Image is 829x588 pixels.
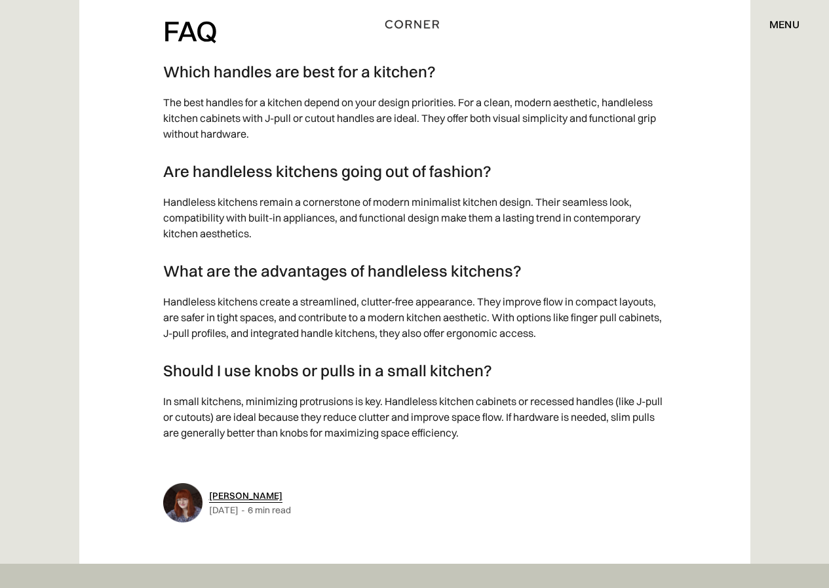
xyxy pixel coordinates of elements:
a: home [370,16,459,33]
p: The best handles for a kitchen depend on your design priorities. For a clean, modern aesthetic, h... [163,88,666,148]
h3: Should I use knobs or pulls in a small kitchen? [163,361,666,380]
a: [PERSON_NAME] [209,490,282,501]
p: Handleless kitchens create a streamlined, clutter-free appearance. They improve flow in compact l... [163,287,666,347]
div: - [241,504,245,517]
h3: Which handles are best for a kitchen? [163,62,666,81]
div: 6 min read [248,504,291,517]
p: Handleless kitchens remain a cornerstone of modern minimalist kitchen design. Their seamless look... [163,187,666,248]
div: menu [769,19,800,29]
div: [DATE] [209,504,239,517]
div: menu [756,13,800,35]
p: In small kitchens, minimizing protrusions is key. Handleless kitchen cabinets or recessed handles... [163,387,666,447]
h3: Are handleless kitchens going out of fashion? [163,161,666,181]
h3: What are the advantages of handleless kitchens? [163,261,666,281]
